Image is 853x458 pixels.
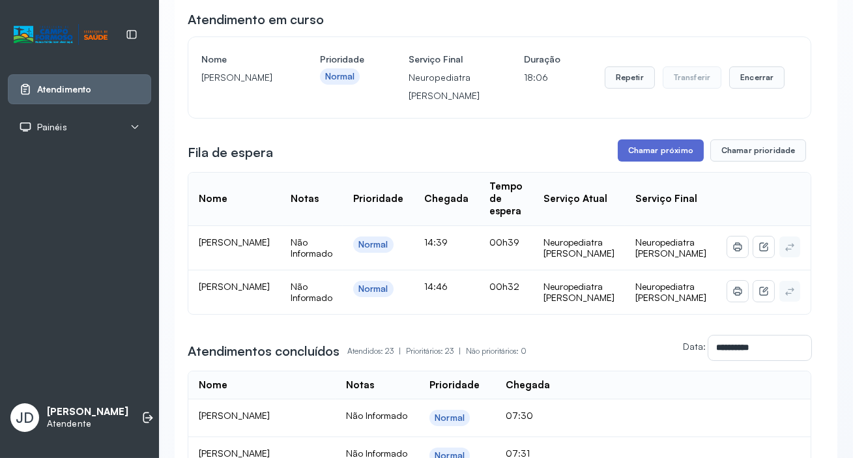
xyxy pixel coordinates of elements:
h3: Atendimentos concluídos [188,342,340,360]
p: Atendente [47,418,128,429]
div: Normal [358,283,388,294]
p: Atendidos: 23 [347,342,406,360]
span: Atendimento [37,84,91,95]
div: Notas [346,379,374,392]
label: Data: [683,341,706,352]
span: 00h32 [489,281,519,292]
span: [PERSON_NAME] [199,410,270,421]
div: Tempo de espera [489,180,523,217]
div: Normal [358,239,388,250]
p: [PERSON_NAME] [201,68,276,87]
h3: Atendimento em curso [188,10,324,29]
p: Neuropediatra [PERSON_NAME] [409,68,480,105]
button: Encerrar [729,66,785,89]
div: Chegada [424,193,469,205]
h4: Duração [524,50,560,68]
span: Neuropediatra [PERSON_NAME] [635,236,706,259]
img: Logotipo do estabelecimento [14,24,108,46]
div: Chegada [506,379,550,392]
div: Neuropediatra [PERSON_NAME] [543,281,614,304]
p: Prioritários: 23 [406,342,466,360]
div: Prioridade [353,193,403,205]
span: 14:46 [424,281,448,292]
div: Serviço Final [635,193,697,205]
div: Nome [199,193,227,205]
button: Chamar prioridade [710,139,807,162]
span: Painéis [37,122,67,133]
p: [PERSON_NAME] [47,406,128,418]
h4: Nome [201,50,276,68]
div: Prioridade [429,379,480,392]
div: Serviço Atual [543,193,607,205]
h4: Prioridade [320,50,364,68]
span: [PERSON_NAME] [199,236,270,248]
span: | [459,346,461,356]
h3: Fila de espera [188,143,273,162]
a: Atendimento [19,83,140,96]
div: Normal [325,71,355,82]
span: Neuropediatra [PERSON_NAME] [635,281,706,304]
button: Chamar próximo [618,139,704,162]
span: Não Informado [291,281,332,304]
span: 14:39 [424,236,448,248]
p: 18:06 [524,68,560,87]
div: Neuropediatra [PERSON_NAME] [543,236,614,259]
h4: Serviço Final [409,50,480,68]
span: Não Informado [346,410,407,421]
div: Nome [199,379,227,392]
div: Normal [435,412,465,423]
p: Não prioritários: 0 [466,342,527,360]
span: 00h39 [489,236,519,248]
span: [PERSON_NAME] [199,281,270,292]
span: 07:30 [506,410,533,421]
button: Transferir [663,66,722,89]
div: Notas [291,193,319,205]
span: | [399,346,401,356]
button: Repetir [605,66,655,89]
span: Não Informado [291,236,332,259]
